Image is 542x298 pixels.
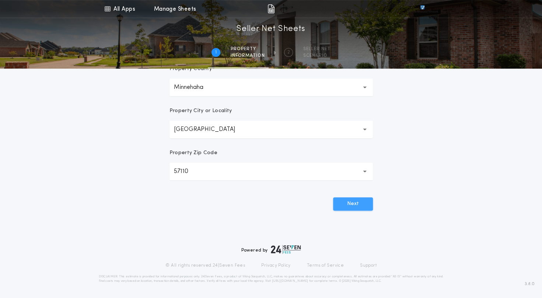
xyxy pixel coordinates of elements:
[261,263,291,268] a: Privacy Policy
[241,245,301,254] div: Powered by
[174,125,247,134] p: [GEOGRAPHIC_DATA]
[271,245,301,254] img: logo
[272,280,308,283] a: [URL][DOMAIN_NAME]
[231,53,265,59] span: information
[303,53,331,59] span: SCENARIO
[287,49,290,55] h2: 2
[169,121,373,138] button: [GEOGRAPHIC_DATA]
[267,4,275,13] img: img
[407,5,438,13] img: vs-icon
[174,83,215,92] p: Minnehaha
[99,274,444,283] p: DISCLAIMER: This estimate is provided for informational purposes only. 24|Seven Fees, a product o...
[169,149,217,157] p: Property Zip Code
[169,107,232,115] p: Property City or Locality
[165,263,245,268] p: © All rights reserved. 24|Seven Fees
[307,263,344,268] a: Terms of Service
[303,46,331,52] span: SELLER NET
[231,46,265,52] span: Property
[237,23,305,35] h1: Seller Net Sheets
[333,197,373,211] button: Next
[169,65,212,73] p: Property County
[525,281,535,287] span: 3.8.0
[174,167,200,176] p: 57110
[169,163,373,180] button: 57110
[360,263,377,268] a: Support
[169,79,373,96] button: Minnehaha
[215,49,217,55] h2: 1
